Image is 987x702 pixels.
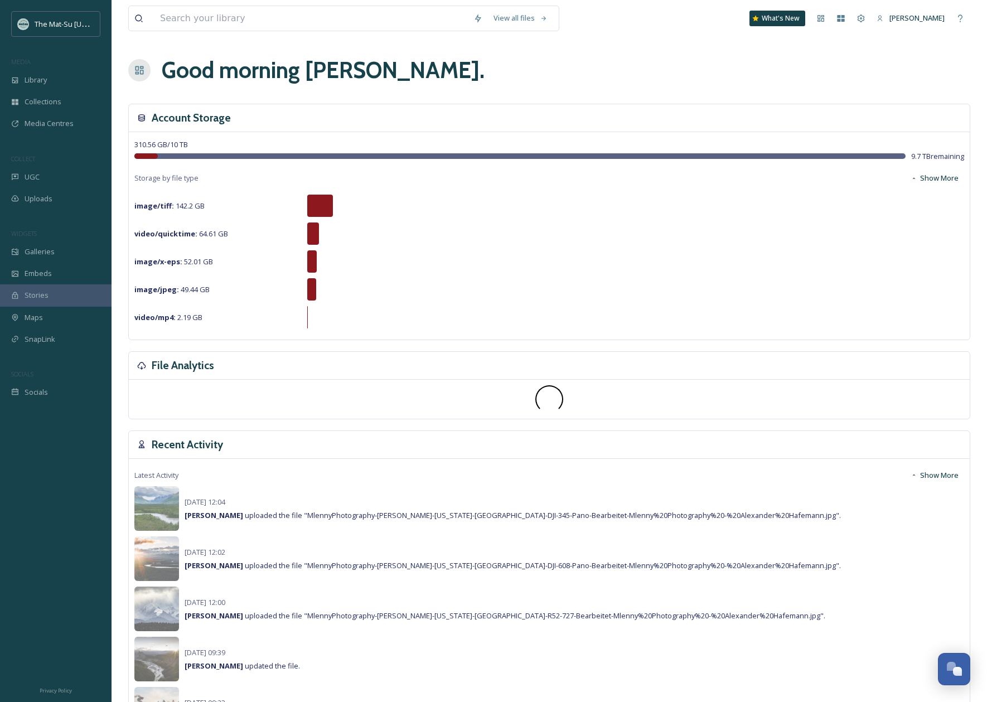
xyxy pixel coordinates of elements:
[152,357,214,374] h3: File Analytics
[11,370,33,378] span: SOCIALS
[185,510,243,520] strong: [PERSON_NAME]
[911,151,964,162] span: 9.7 TB remaining
[905,464,964,486] button: Show More
[134,486,179,531] img: 0bb65cd5-fc75-45b3-9651-0c0fd661f3f2.jpg
[185,661,243,671] strong: [PERSON_NAME]
[185,611,243,621] strong: [PERSON_NAME]
[185,661,300,671] span: updated the file.
[488,7,553,29] a: View all files
[134,587,179,631] img: b5c4de9d-b03d-445c-8957-6774c689e451.jpg
[25,75,47,85] span: Library
[134,139,188,149] span: 310.56 GB / 10 TB
[185,560,243,570] strong: [PERSON_NAME]
[134,201,174,211] strong: image/tiff :
[905,167,964,189] button: Show More
[134,536,179,581] img: f149d455-1fb2-49ab-bf2e-26c9191144cf.jpg
[25,246,55,257] span: Galleries
[11,154,35,163] span: COLLECT
[134,312,176,322] strong: video/mp4 :
[25,172,40,182] span: UGC
[25,268,52,279] span: Embeds
[134,637,179,681] img: c902896e-269e-4df3-9431-fd9e08c44b19.jpg
[134,256,182,267] strong: image/x-eps :
[35,18,112,29] span: The Mat-Su [US_STATE]
[185,647,225,657] span: [DATE] 09:39
[134,284,179,294] strong: image/jpeg :
[154,6,468,31] input: Search your library
[162,54,485,87] h1: Good morning [PERSON_NAME] .
[134,201,205,211] span: 142.2 GB
[134,229,228,239] span: 64.61 GB
[134,256,213,267] span: 52.01 GB
[134,312,202,322] span: 2.19 GB
[25,96,61,107] span: Collections
[938,653,970,685] button: Open Chat
[749,11,805,26] a: What's New
[152,110,231,126] h3: Account Storage
[185,547,225,557] span: [DATE] 12:02
[25,312,43,323] span: Maps
[40,687,72,694] span: Privacy Policy
[134,470,178,481] span: Latest Activity
[25,193,52,204] span: Uploads
[25,387,48,398] span: Socials
[134,173,199,183] span: Storage by file type
[25,290,49,301] span: Stories
[18,18,29,30] img: Social_thumbnail.png
[40,683,72,696] a: Privacy Policy
[134,284,210,294] span: 49.44 GB
[11,229,37,238] span: WIDGETS
[25,334,55,345] span: SnapLink
[134,229,197,239] strong: video/quicktime :
[25,118,74,129] span: Media Centres
[152,437,223,453] h3: Recent Activity
[185,597,225,607] span: [DATE] 12:00
[871,7,950,29] a: [PERSON_NAME]
[185,560,841,570] span: uploaded the file "MlennyPhotography-[PERSON_NAME]-[US_STATE]-[GEOGRAPHIC_DATA]-DJI-608-Pano-Bear...
[185,510,841,520] span: uploaded the file "MlennyPhotography-[PERSON_NAME]-[US_STATE]-[GEOGRAPHIC_DATA]-DJI-345-Pano-Bear...
[185,611,825,621] span: uploaded the file "MlennyPhotography-[PERSON_NAME]-[US_STATE]-[GEOGRAPHIC_DATA]-R52-727-Bearbeite...
[889,13,945,23] span: [PERSON_NAME]
[11,57,31,66] span: MEDIA
[185,497,225,507] span: [DATE] 12:04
